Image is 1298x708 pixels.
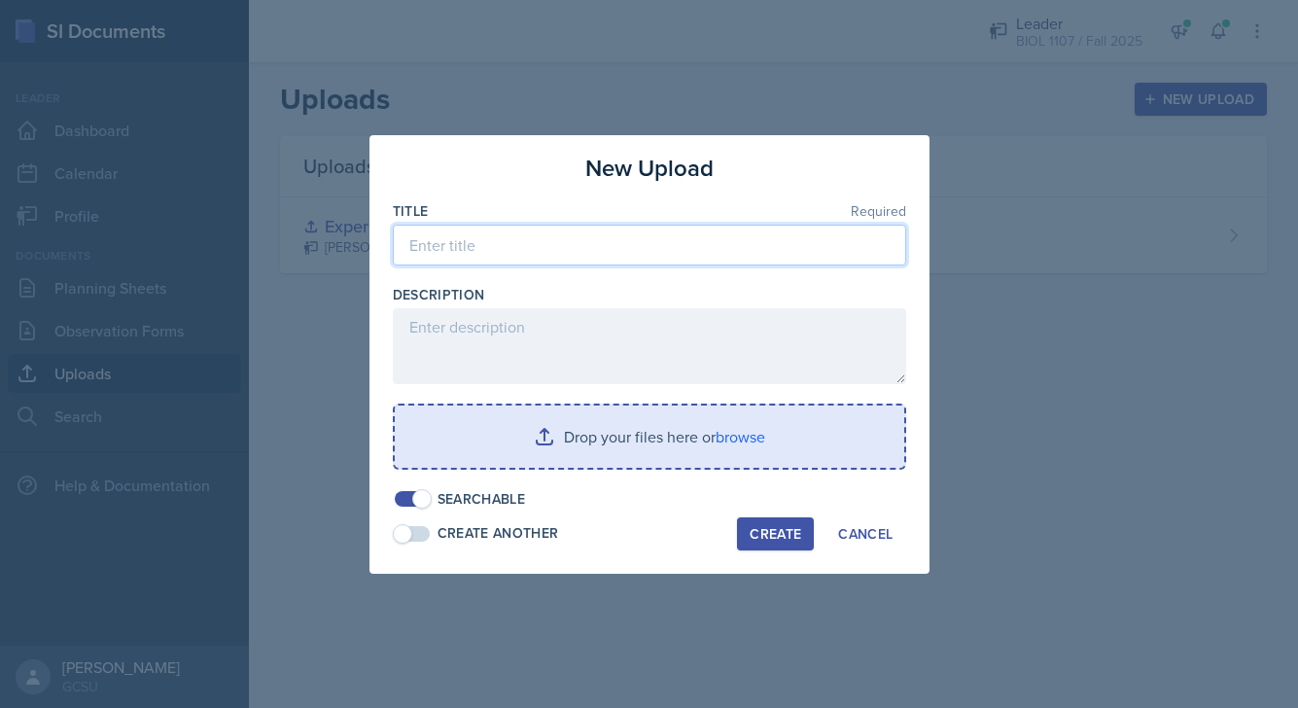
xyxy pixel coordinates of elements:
[393,201,429,221] label: Title
[438,489,526,510] div: Searchable
[585,151,714,186] h3: New Upload
[750,526,801,542] div: Create
[838,526,893,542] div: Cancel
[393,285,485,304] label: Description
[851,204,906,218] span: Required
[737,517,814,550] button: Create
[393,225,906,265] input: Enter title
[825,517,905,550] button: Cancel
[438,523,559,544] div: Create Another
